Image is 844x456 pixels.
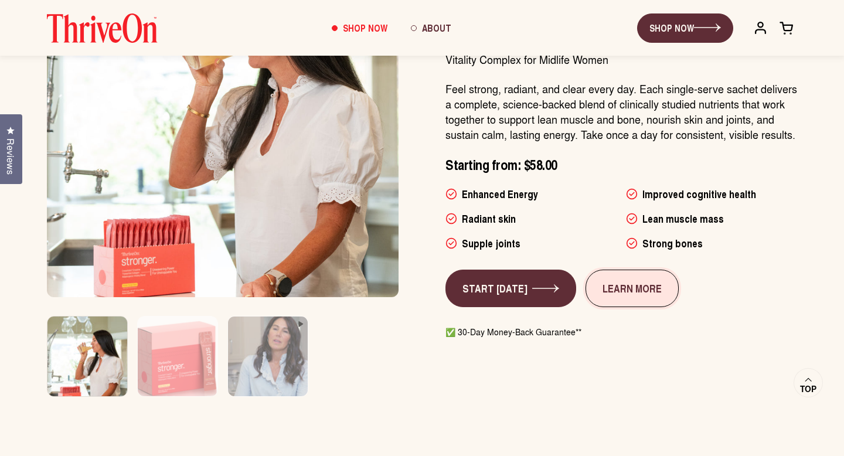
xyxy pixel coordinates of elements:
[399,12,463,44] a: About
[445,326,797,338] p: ✅ 30-Day Money-Back Guarantee**
[445,156,797,173] p: Starting from: $58.00
[422,21,451,35] span: About
[800,384,816,394] span: Top
[445,270,576,307] a: START [DATE]
[626,211,797,226] li: Lean muscle mass
[586,270,679,307] a: LEARN MORE
[3,138,18,175] span: Reviews
[320,12,399,44] a: Shop Now
[445,186,617,202] li: Enhanced Energy
[637,13,733,43] a: SHOP NOW
[343,21,387,35] span: Shop Now
[445,81,797,142] p: Feel strong, radiant, and clear every day. Each single-serve sachet delivers a complete, science-...
[445,52,797,67] p: Vitality Complex for Midlife Women
[138,317,217,412] img: Box of ThriveOn Stronger supplement with a pink design on a white background
[445,211,617,226] li: Radiant skin
[445,236,617,251] li: Supple joints
[626,186,797,202] li: Improved cognitive health
[626,236,797,251] li: Strong bones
